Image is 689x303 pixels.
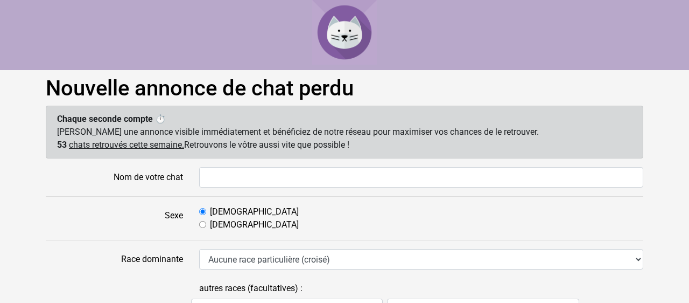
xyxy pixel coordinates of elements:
[38,205,191,231] label: Sexe
[69,140,184,150] u: chats retrouvés cette semaine.
[210,218,299,231] label: [DEMOGRAPHIC_DATA]
[199,278,303,299] label: autres races (facultatives) :
[210,205,299,218] label: [DEMOGRAPHIC_DATA]
[199,221,206,228] input: [DEMOGRAPHIC_DATA]
[46,106,643,159] div: [PERSON_NAME] une annonce visible immédiatement et bénéficiez de notre réseau pour maximiser vos ...
[46,75,643,101] h1: Nouvelle annonce de chat perdu
[57,140,67,150] span: 53
[199,208,206,215] input: [DEMOGRAPHIC_DATA]
[38,167,191,188] label: Nom de votre chat
[38,249,191,270] label: Race dominante
[57,114,166,124] strong: Chaque seconde compte ⏱️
